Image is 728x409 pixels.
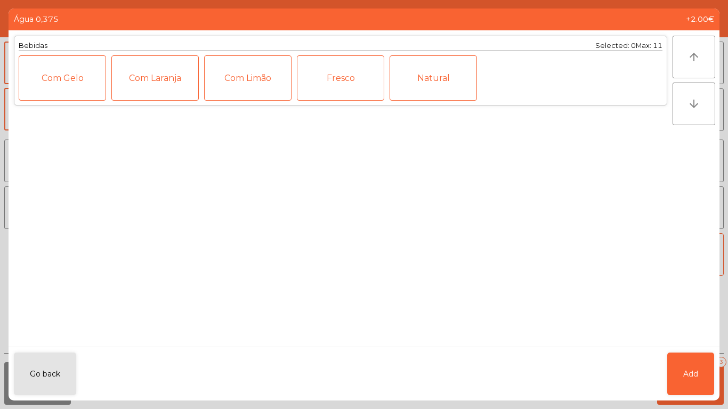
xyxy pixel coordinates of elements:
div: Fresco [297,55,384,101]
span: Água 0,375 [14,14,59,25]
div: Com Limão [204,55,292,101]
button: Go back [14,353,76,395]
div: Com Laranja [111,55,199,101]
i: arrow_downward [687,97,700,110]
div: Bebidas [19,40,47,51]
button: arrow_upward [673,36,715,78]
button: Add [667,353,714,395]
span: Selected: 0 [595,42,636,50]
span: Max: 11 [636,42,662,50]
span: Add [683,369,698,380]
div: Com Gelo [19,55,106,101]
div: Natural [390,55,477,101]
span: +2.00€ [686,14,714,25]
i: arrow_upward [687,51,700,63]
button: arrow_downward [673,83,715,125]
